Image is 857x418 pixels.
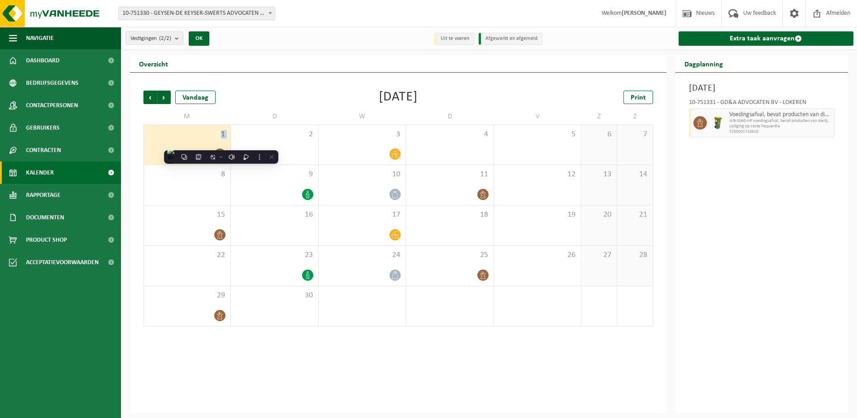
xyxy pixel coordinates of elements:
[148,170,226,179] span: 8
[729,129,832,135] span: T250001718618
[498,210,576,220] span: 19
[622,130,648,139] span: 7
[711,116,725,130] img: WB-0060-HPE-GN-50
[729,124,832,129] span: Lediging op vaste frequentie
[498,250,576,260] span: 26
[411,210,489,220] span: 18
[148,130,226,139] span: 1
[26,184,61,206] span: Rapportage
[411,170,489,179] span: 11
[175,91,216,104] div: Vandaag
[411,250,489,260] span: 25
[323,170,401,179] span: 10
[631,94,646,101] span: Print
[119,7,275,20] span: 10-751330 - GEYSEN-DE KEYSER-SWERTS ADVOCATEN BV BV - MECHELEN
[586,130,612,139] span: 6
[143,91,157,104] span: Vorige
[26,206,64,229] span: Documenten
[498,170,576,179] span: 12
[118,7,275,20] span: 10-751330 - GEYSEN-DE KEYSER-SWERTS ADVOCATEN BV BV - MECHELEN
[323,250,401,260] span: 24
[148,250,226,260] span: 22
[406,109,493,125] td: D
[26,49,60,72] span: Dashboard
[622,250,648,260] span: 28
[494,109,581,125] td: V
[586,250,612,260] span: 27
[581,109,617,125] td: Z
[159,35,171,41] count: (2/2)
[479,33,542,45] li: Afgewerkt en afgemeld
[729,118,832,124] span: WB-0060-HP voedingsafval, bevat producten van dierlijke oors
[675,55,732,72] h2: Dagplanning
[26,161,54,184] span: Kalender
[26,139,61,161] span: Contracten
[235,210,313,220] span: 16
[143,109,231,125] td: M
[126,31,183,45] button: Vestigingen(2/2)
[148,291,226,300] span: 29
[157,91,171,104] span: Volgende
[26,251,99,274] span: Acceptatievoorwaarden
[323,210,401,220] span: 17
[623,91,653,104] a: Print
[689,82,835,95] h3: [DATE]
[148,210,226,220] span: 15
[434,33,474,45] li: Uit te voeren
[235,250,313,260] span: 23
[130,32,171,45] span: Vestigingen
[26,72,78,94] span: Bedrijfsgegevens
[679,31,854,46] a: Extra taak aanvragen
[26,94,78,117] span: Contactpersonen
[586,170,612,179] span: 13
[26,117,60,139] span: Gebruikers
[622,10,667,17] strong: [PERSON_NAME]
[379,91,418,104] div: [DATE]
[622,170,648,179] span: 14
[130,55,177,72] h2: Overzicht
[26,229,67,251] span: Product Shop
[617,109,653,125] td: Z
[319,109,406,125] td: W
[498,130,576,139] span: 5
[231,109,318,125] td: D
[622,210,648,220] span: 21
[586,210,612,220] span: 20
[411,130,489,139] span: 4
[26,27,54,49] span: Navigatie
[189,31,209,46] button: OK
[235,130,313,139] span: 2
[689,100,835,109] div: 10-751331 - GD&A ADVOCATEN BV - LOKEREN
[729,111,832,118] span: Voedingsafval, bevat producten van dierlijke oorsprong, onverpakt, categorie 3
[235,170,313,179] span: 9
[323,130,401,139] span: 3
[235,291,313,300] span: 30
